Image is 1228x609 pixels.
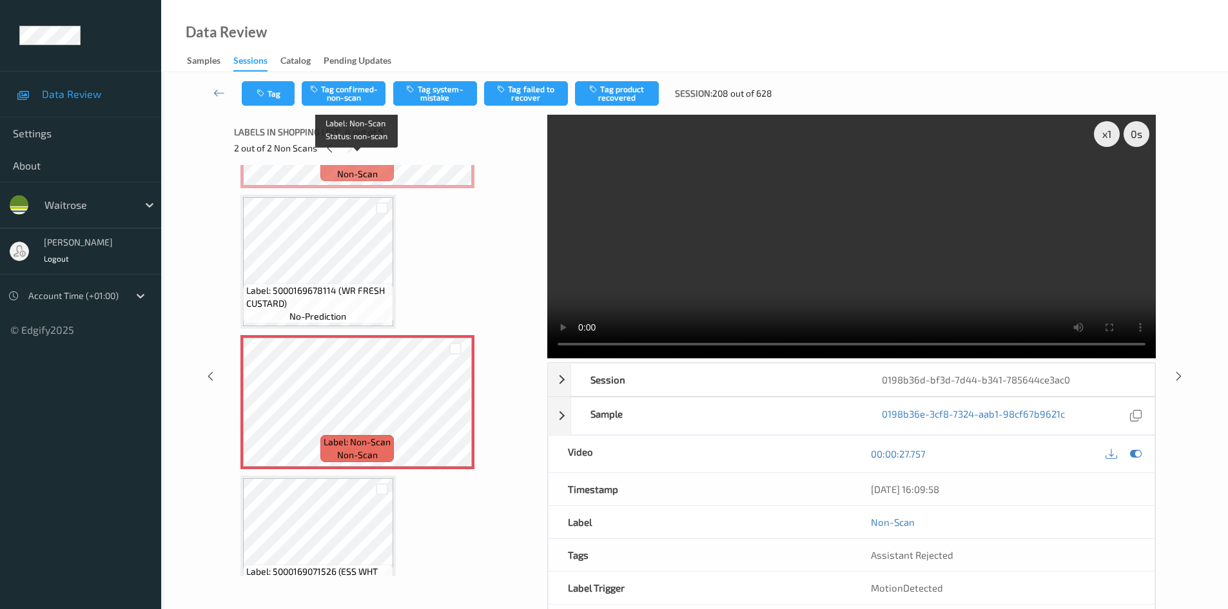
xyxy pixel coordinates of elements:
div: Sample0198b36e-3cf8-7324-aab1-98cf67b9621c [548,397,1155,435]
div: Label Trigger [549,572,852,604]
a: Samples [187,52,233,70]
div: Data Review [186,26,267,39]
div: 0198b36d-bf3d-7d44-b341-785644ce3ac0 [863,363,1154,396]
div: Samples [187,54,220,70]
span: Session: [675,87,712,100]
div: Tags [549,539,852,571]
div: Sessions [233,54,268,72]
div: Pending Updates [324,54,391,70]
div: 0 s [1124,121,1149,147]
div: Timestamp [549,473,852,505]
a: Catalog [280,52,324,70]
div: Label [549,506,852,538]
a: Pending Updates [324,52,404,70]
button: Tag [242,81,295,106]
span: 4 out of 5 [345,126,384,139]
button: Tag product recovered [575,81,659,106]
span: Labels in shopping list: [234,126,340,139]
a: Sessions [233,52,280,72]
div: Session [571,363,863,396]
div: [DATE] 16:09:58 [871,483,1135,496]
div: Session0198b36d-bf3d-7d44-b341-785644ce3ac0 [548,363,1155,396]
span: no-prediction [289,310,346,323]
div: 2 out of 2 Non Scans [234,140,538,156]
div: Sample [571,398,863,434]
div: Video [549,436,852,472]
a: 0198b36e-3cf8-7324-aab1-98cf67b9621c [882,407,1065,425]
span: Label: Non-Scan [324,436,391,449]
span: non-scan [337,449,378,461]
a: 00:00:27.757 [871,447,926,460]
div: Catalog [280,54,311,70]
button: Tag confirmed-non-scan [302,81,385,106]
div: x 1 [1094,121,1120,147]
span: Assistant Rejected [871,549,953,561]
span: Label: 5000169678114 (WR FRESH CUSTARD) [246,284,390,310]
button: Tag system-mistake [393,81,477,106]
a: Non-Scan [871,516,915,528]
div: MotionDetected [852,572,1155,604]
span: 208 out of 628 [712,87,772,100]
button: Tag failed to recover [484,81,568,106]
span: non-scan [337,168,378,180]
span: Label: 5000169071526 (ESS WHT FNGR ROLLS) [246,565,390,591]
